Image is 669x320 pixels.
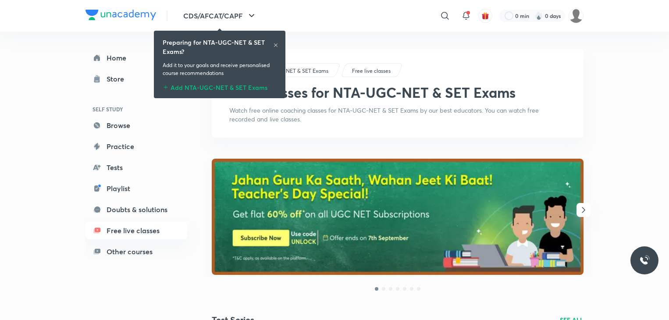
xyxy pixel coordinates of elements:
button: avatar [478,9,492,23]
p: NTA-UGC-NET & SET Exams [260,67,328,75]
h6: Preparing for NTA-UGC-NET & SET Exams? [163,38,273,56]
p: Free live classes [352,67,391,75]
a: Browse [85,117,187,134]
button: CDS/AFCAT/CAPF [178,7,262,25]
img: Ashish Malik [569,8,584,23]
a: Company Logo [85,10,156,22]
img: banner [212,159,584,275]
a: Playlist [85,180,187,197]
a: Doubts & solutions [85,201,187,218]
img: streak [534,11,543,20]
a: Free live classes [351,67,392,75]
div: Add NTA-UGC-NET & SET Exams [163,81,277,91]
img: Company Logo [85,10,156,20]
a: Other courses [85,243,187,260]
a: Home [85,49,187,67]
img: ttu [639,255,650,266]
a: Practice [85,138,187,155]
a: Free live classes [85,222,187,239]
h1: Free classes for NTA-UGC-NET & SET Exams [229,84,516,101]
div: Store [107,74,129,84]
a: Store [85,70,187,88]
p: Add it to your goals and receive personalised course recommendations [163,61,277,77]
h6: SELF STUDY [85,102,187,117]
p: Watch free online coaching classes for NTA-UGC-NET & SET Exams by our best educators. You can wat... [229,106,566,124]
a: Tests [85,159,187,176]
a: banner [212,159,584,276]
a: NTA-UGC-NET & SET Exams [259,67,330,75]
img: avatar [481,12,489,20]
